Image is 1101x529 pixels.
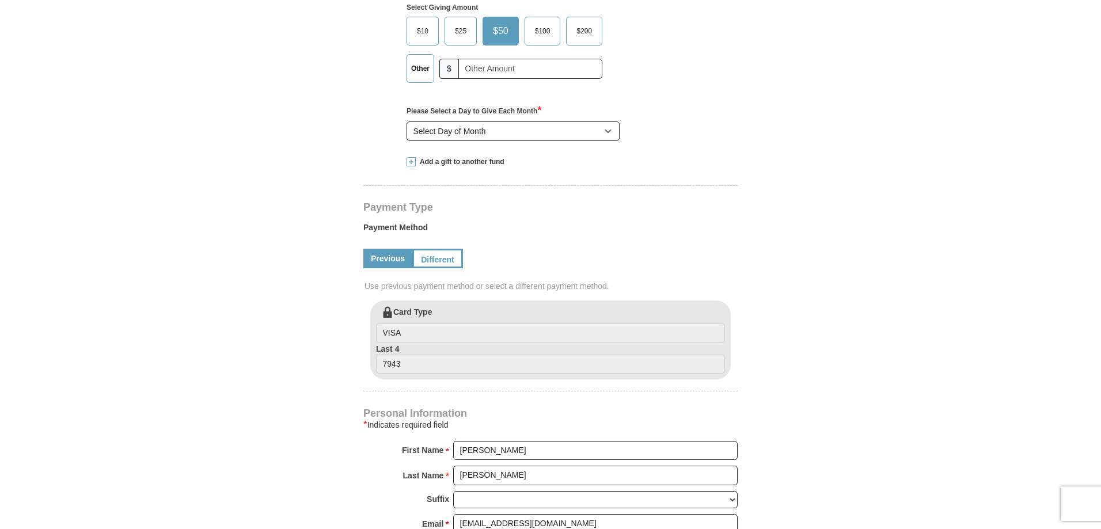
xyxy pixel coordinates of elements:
label: Card Type [376,306,725,343]
label: Payment Method [363,222,738,239]
input: Last 4 [376,355,725,374]
h4: Personal Information [363,409,738,418]
span: Add a gift to another fund [416,157,504,167]
span: $50 [487,22,514,40]
input: Card Type [376,324,725,343]
strong: Suffix [427,491,449,507]
span: $10 [411,22,434,40]
label: Last 4 [376,343,725,374]
strong: Last Name [403,467,444,484]
span: $ [439,59,459,79]
span: $100 [529,22,556,40]
h4: Payment Type [363,203,738,212]
div: Indicates required field [363,418,738,432]
span: $25 [449,22,472,40]
span: $200 [571,22,598,40]
strong: First Name [402,442,443,458]
input: Other Amount [458,59,602,79]
a: Previous [363,249,412,268]
a: Different [412,249,463,268]
span: Use previous payment method or select a different payment method. [365,280,739,292]
strong: Please Select a Day to Give Each Month [407,107,541,115]
label: Other [407,55,434,82]
strong: Select Giving Amount [407,3,478,12]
